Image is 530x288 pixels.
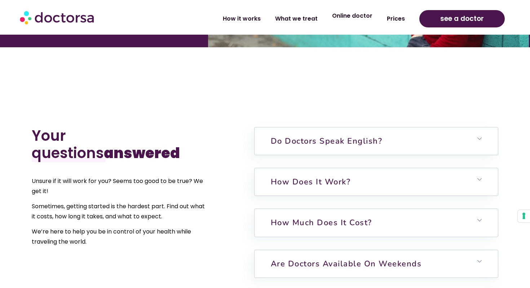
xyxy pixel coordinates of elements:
[32,127,207,162] h2: Your questions
[104,143,180,163] b: answered
[255,127,498,155] h6: Do doctors speak English?
[271,217,372,228] a: How much does it cost?
[216,10,268,27] a: How it works
[32,227,207,247] p: We’re here to help you be in control of your health while traveling the world.
[271,176,351,187] a: How does it work?
[518,210,530,222] button: Your consent preferences for tracking technologies
[380,10,412,27] a: Prices
[268,10,325,27] a: What we treat
[255,168,498,196] h6: How does it work?
[440,13,484,25] span: see a doctor
[255,209,498,236] h6: How much does it cost?
[419,10,505,27] a: see a doctor
[271,136,383,147] a: Do doctors speak English?
[140,10,412,27] nav: Menu
[32,201,207,222] p: Sometimes, getting started is the hardest part. Find out what it costs, how long it takes, and wh...
[325,8,380,24] a: Online doctor
[255,250,498,278] h6: Are doctors available on weekends
[271,258,422,269] a: Are doctors available on weekends
[32,176,207,196] p: Unsure if it will work for you? Seems too good to be true? We get it!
